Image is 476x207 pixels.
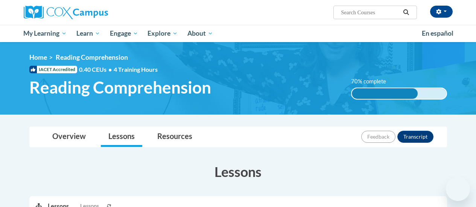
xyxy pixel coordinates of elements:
span: About [187,29,213,38]
span: • [108,66,112,73]
span: 4 Training Hours [114,66,158,73]
span: En español [422,29,453,37]
a: Explore [143,25,182,42]
a: Cox Campus [24,6,159,19]
a: En español [417,26,458,41]
span: Explore [148,29,178,38]
img: Cox Campus [24,6,108,19]
a: Overview [45,127,93,147]
span: Engage [110,29,138,38]
span: IACET Accredited [29,66,77,73]
button: Transcript [397,131,433,143]
a: My Learning [19,25,72,42]
span: 0.40 CEUs [79,65,114,74]
span: Reading Comprehension [56,53,128,61]
a: Lessons [101,127,142,147]
a: Engage [105,25,143,42]
span: Reading Comprehension [29,77,211,97]
iframe: Button to launch messaging window [446,177,470,201]
a: Home [29,53,47,61]
div: Main menu [18,25,458,42]
a: Learn [71,25,105,42]
div: 70% complete [352,88,418,99]
label: 70% complete [351,77,394,86]
a: Resources [150,127,200,147]
span: My Learning [23,29,67,38]
input: Search Courses [340,8,400,17]
span: Learn [76,29,100,38]
a: About [182,25,218,42]
button: Search [400,8,412,17]
h3: Lessons [29,162,447,181]
button: Feedback [361,131,395,143]
button: Account Settings [430,6,453,18]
